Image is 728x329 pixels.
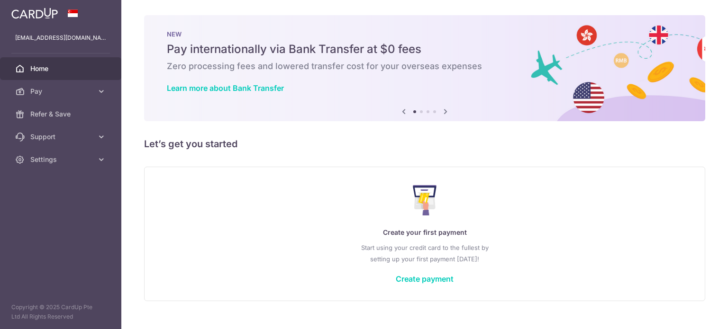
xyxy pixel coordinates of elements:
[11,8,58,19] img: CardUp
[30,132,93,142] span: Support
[396,274,454,284] a: Create payment
[167,83,284,93] a: Learn more about Bank Transfer
[167,30,682,38] p: NEW
[144,136,705,151] h5: Let’s get you started
[30,87,93,96] span: Pay
[30,64,93,73] span: Home
[30,155,93,164] span: Settings
[15,33,106,43] p: [EMAIL_ADDRESS][DOMAIN_NAME]
[167,61,682,72] h6: Zero processing fees and lowered transfer cost for your overseas expenses
[164,227,686,238] p: Create your first payment
[413,185,437,215] img: Make Payment
[144,15,705,121] img: Bank transfer banner
[167,42,682,57] h5: Pay internationally via Bank Transfer at $0 fees
[30,109,93,119] span: Refer & Save
[164,242,686,265] p: Start using your credit card to the fullest by setting up your first payment [DATE]!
